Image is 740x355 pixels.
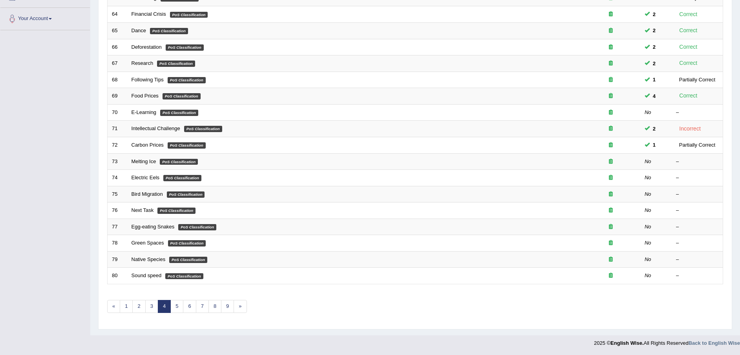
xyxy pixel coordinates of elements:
[132,207,154,213] a: Next Task
[166,44,204,51] em: PoS Classification
[689,340,740,346] a: Back to English Wise
[132,125,180,131] a: Intellectual Challenge
[132,109,157,115] a: E-Learning
[676,158,718,166] div: –
[108,23,127,39] td: 65
[594,335,740,347] div: 2025 © All Rights Reserved
[645,256,651,262] em: No
[676,256,718,263] div: –
[586,223,636,231] div: Exam occurring question
[108,39,127,55] td: 66
[586,92,636,100] div: Exam occurring question
[676,141,718,149] div: Partially Correct
[586,142,636,149] div: Exam occurring question
[169,257,207,263] em: PoS Classification
[676,191,718,198] div: –
[120,300,133,313] a: 1
[167,191,205,198] em: PoS Classification
[196,300,209,313] a: 7
[645,158,651,164] em: No
[108,153,127,170] td: 73
[163,175,201,181] em: PoS Classification
[586,109,636,116] div: Exam occurring question
[108,219,127,235] td: 77
[132,28,146,33] a: Dance
[676,239,718,247] div: –
[650,26,659,35] span: You can still take this question
[586,125,636,132] div: Exam occurring question
[108,121,127,137] td: 71
[221,300,234,313] a: 9
[586,174,636,182] div: Exam occurring question
[170,12,208,18] em: PoS Classification
[132,93,159,99] a: Food Prices
[178,224,216,230] em: PoS Classification
[645,191,651,197] em: No
[645,224,651,230] em: No
[170,300,183,313] a: 5
[108,104,127,121] td: 70
[650,125,659,133] span: You can still take this question
[132,272,162,278] a: Sound speed
[676,26,701,35] div: Correct
[163,93,201,99] em: PoS Classification
[132,44,162,50] a: Deforestation
[108,235,127,252] td: 78
[586,272,636,280] div: Exam occurring question
[650,75,659,84] span: You can still take this question
[132,240,164,246] a: Green Spaces
[586,207,636,214] div: Exam occurring question
[0,8,90,28] a: Your Account
[108,251,127,268] td: 79
[645,175,651,180] em: No
[108,186,127,202] td: 75
[132,158,156,164] a: Melting Ice
[676,42,701,52] div: Correct
[676,124,704,133] div: Incorrect
[157,208,196,214] em: PoS Classification
[650,10,659,18] span: You can still take this question
[650,43,659,51] span: You can still take this question
[108,170,127,186] td: 74
[676,109,718,116] div: –
[107,300,120,313] a: «
[586,191,636,198] div: Exam occurring question
[610,340,643,346] strong: English Wise.
[108,137,127,153] td: 72
[645,109,651,115] em: No
[145,300,158,313] a: 3
[150,28,188,34] em: PoS Classification
[168,77,206,83] em: PoS Classification
[645,272,651,278] em: No
[650,141,659,149] span: You can still take this question
[132,224,175,230] a: Egg-eating Snakes
[645,207,651,213] em: No
[158,300,171,313] a: 4
[208,300,221,313] a: 8
[132,256,166,262] a: Native Species
[132,191,163,197] a: Bird Migration
[676,10,701,19] div: Correct
[132,60,153,66] a: Research
[108,202,127,219] td: 76
[184,126,222,132] em: PoS Classification
[108,88,127,105] td: 69
[183,300,196,313] a: 6
[165,273,203,280] em: PoS Classification
[132,77,164,83] a: Following Tips
[168,142,206,149] em: PoS Classification
[108,55,127,72] td: 67
[168,240,206,246] em: PoS Classification
[586,27,636,35] div: Exam occurring question
[676,91,701,100] div: Correct
[160,110,198,116] em: PoS Classification
[132,175,160,180] a: Electric Eels
[132,142,164,148] a: Carbon Prices
[586,256,636,263] div: Exam occurring question
[676,223,718,231] div: –
[108,6,127,23] td: 64
[650,59,659,68] span: You can still take this question
[650,92,659,100] span: You can still take this question
[586,76,636,84] div: Exam occurring question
